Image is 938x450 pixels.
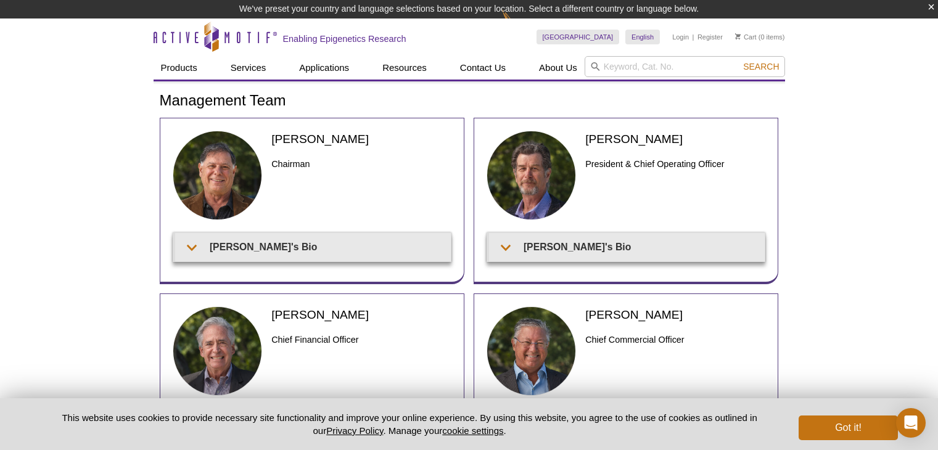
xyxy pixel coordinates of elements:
button: Got it! [799,415,897,440]
button: cookie settings [442,425,503,436]
a: Login [672,33,689,41]
img: Fritz Eibel headshot [487,306,577,396]
h2: [PERSON_NAME] [271,306,451,323]
h2: [PERSON_NAME] [585,306,765,323]
h3: President & Chief Operating Officer [585,157,765,171]
img: Patrick Yount headshot [173,306,263,396]
span: Search [743,62,779,72]
img: Joe Fernandez headshot [173,131,263,221]
a: [GEOGRAPHIC_DATA] [537,30,620,44]
input: Keyword, Cat. No. [585,56,785,77]
h3: Chief Commercial Officer [585,332,765,347]
a: Products [154,56,205,80]
h2: [PERSON_NAME] [271,131,451,147]
div: Open Intercom Messenger [896,408,926,438]
img: Your Cart [735,33,741,39]
h2: Enabling Epigenetics Research [283,33,406,44]
a: Register [697,33,723,41]
h2: [PERSON_NAME] [585,131,765,147]
h3: Chairman [271,157,451,171]
a: About Us [532,56,585,80]
li: (0 items) [735,30,785,44]
h3: Chief Financial Officer [271,332,451,347]
button: Search [739,61,783,72]
li: | [693,30,694,44]
a: Privacy Policy [326,425,383,436]
a: Resources [375,56,434,80]
a: English [625,30,660,44]
a: Contact Us [453,56,513,80]
a: Applications [292,56,356,80]
img: Change Here [502,9,535,38]
a: Services [223,56,274,80]
h1: Management Team [160,92,779,110]
a: Cart [735,33,757,41]
summary: [PERSON_NAME]'s Bio [489,233,765,261]
img: Ted DeFrank headshot [487,131,577,221]
summary: [PERSON_NAME]'s Bio [175,233,451,261]
p: This website uses cookies to provide necessary site functionality and improve your online experie... [41,411,779,437]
